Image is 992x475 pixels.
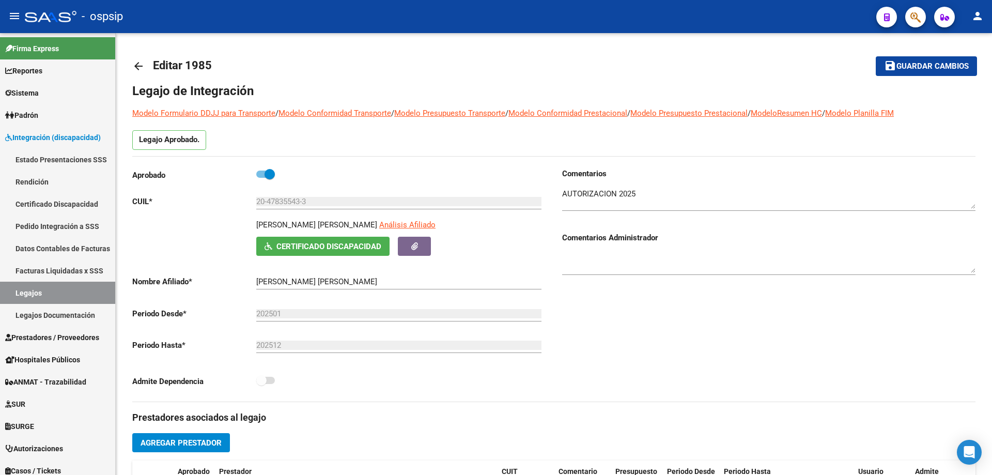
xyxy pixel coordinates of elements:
[5,332,99,343] span: Prestadores / Proveedores
[132,308,256,319] p: Periodo Desde
[141,438,222,448] span: Agregar Prestador
[562,232,975,243] h3: Comentarios Administrador
[5,399,25,410] span: SUR
[630,109,748,118] a: Modelo Presupuesto Prestacional
[5,376,86,388] span: ANMAT - Trazabilidad
[132,60,145,72] mat-icon: arrow_back
[132,130,206,150] p: Legajo Aprobado.
[751,109,822,118] a: ModeloResumen HC
[153,59,212,72] span: Editar 1985
[8,10,21,22] mat-icon: menu
[379,220,436,229] span: Análisis Afiliado
[132,196,256,207] p: CUIL
[132,109,275,118] a: Modelo Formulario DDJJ para Transporte
[5,87,39,99] span: Sistema
[256,219,377,231] p: [PERSON_NAME] [PERSON_NAME]
[82,5,123,28] span: - ospsip
[896,62,969,71] span: Guardar cambios
[5,132,101,143] span: Integración (discapacidad)
[5,43,59,54] span: Firma Express
[5,443,63,454] span: Autorizaciones
[5,110,38,121] span: Padrón
[276,242,381,251] span: Certificado Discapacidad
[884,59,896,72] mat-icon: save
[132,170,256,181] p: Aprobado
[132,433,230,452] button: Agregar Prestador
[876,56,977,75] button: Guardar cambios
[132,340,256,351] p: Periodo Hasta
[5,65,42,76] span: Reportes
[132,276,256,287] p: Nombre Afiliado
[562,168,975,179] h3: Comentarios
[394,109,505,118] a: Modelo Presupuesto Transporte
[256,237,390,256] button: Certificado Discapacidad
[132,83,975,99] h1: Legajo de Integración
[132,376,256,387] p: Admite Dependencia
[278,109,391,118] a: Modelo Conformidad Transporte
[5,354,80,365] span: Hospitales Públicos
[5,421,34,432] span: SURGE
[825,109,894,118] a: Modelo Planilla FIM
[971,10,984,22] mat-icon: person
[957,440,982,465] div: Open Intercom Messenger
[508,109,627,118] a: Modelo Conformidad Prestacional
[132,410,975,425] h3: Prestadores asociados al legajo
